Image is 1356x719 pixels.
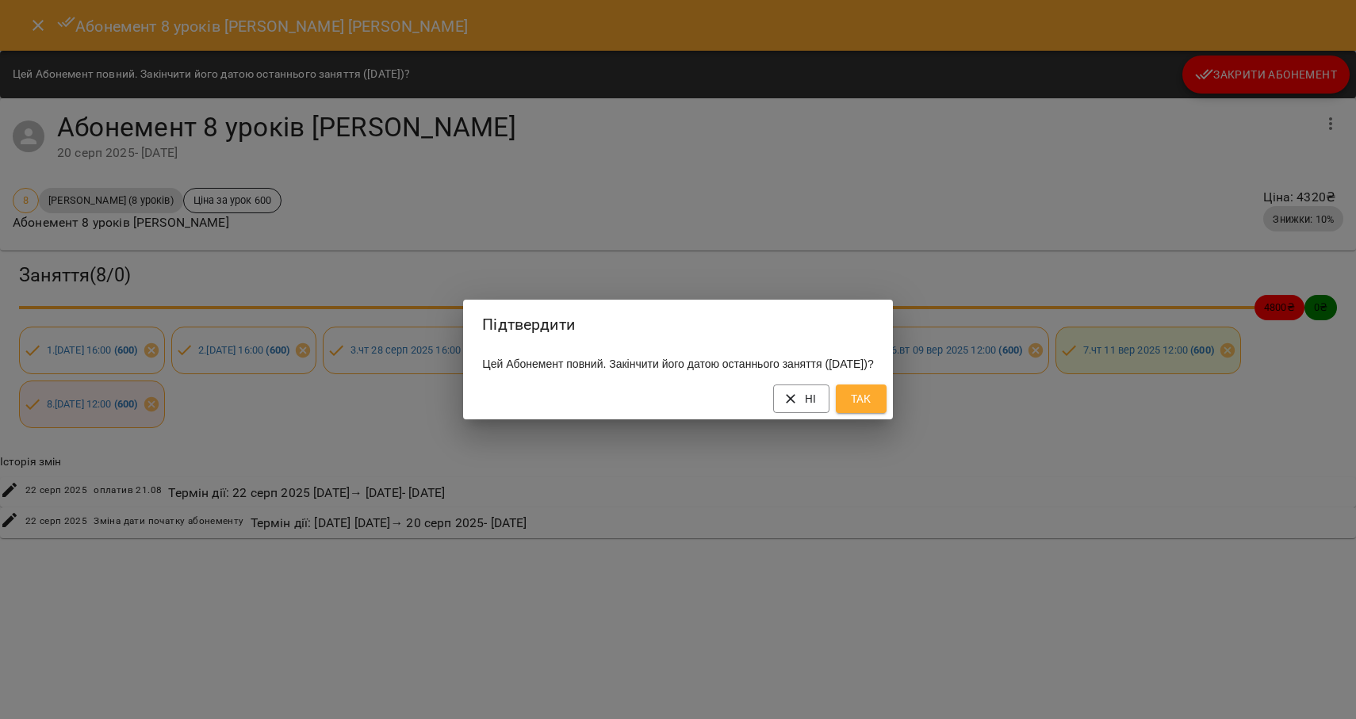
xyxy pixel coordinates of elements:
div: Цей Абонемент повний. Закінчити його датою останнього заняття ([DATE])? [463,350,892,378]
span: Так [848,389,874,408]
button: Ні [773,384,829,413]
h2: Підтвердити [482,312,873,337]
span: Ні [786,389,817,408]
button: Так [836,384,887,413]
